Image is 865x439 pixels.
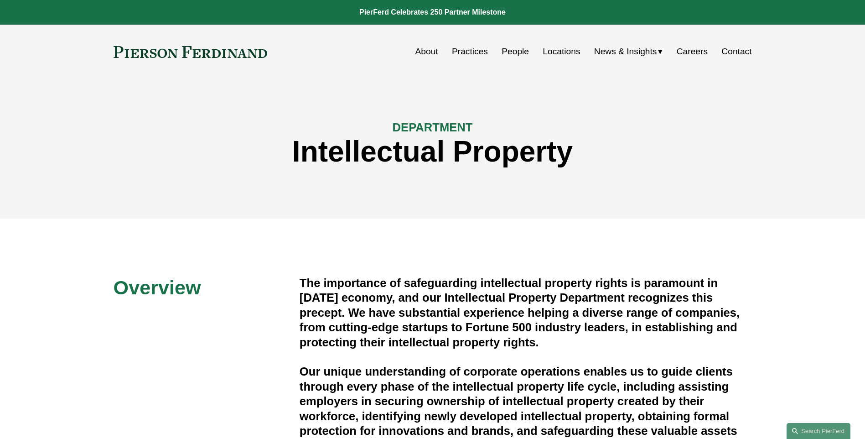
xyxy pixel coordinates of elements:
[594,43,663,60] a: folder dropdown
[415,43,438,60] a: About
[677,43,708,60] a: Careers
[787,423,850,439] a: Search this site
[114,135,752,168] h1: Intellectual Property
[543,43,580,60] a: Locations
[721,43,751,60] a: Contact
[114,277,201,298] span: Overview
[393,121,473,134] span: DEPARTMENT
[502,43,529,60] a: People
[300,276,752,350] h4: The importance of safeguarding intellectual property rights is paramount in [DATE] economy, and o...
[594,44,657,60] span: News & Insights
[452,43,488,60] a: Practices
